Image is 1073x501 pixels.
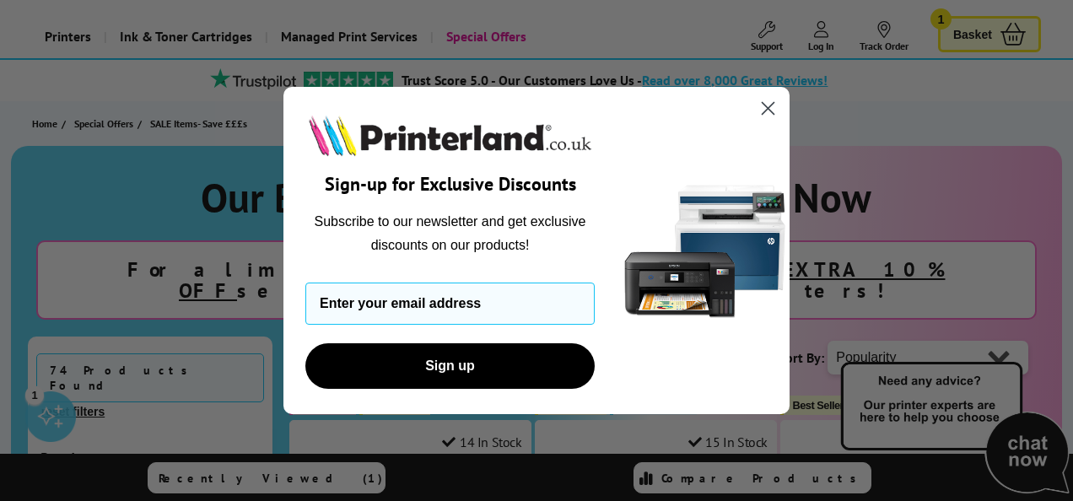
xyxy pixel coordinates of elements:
[305,112,595,159] img: Printerland.co.uk
[325,172,576,196] span: Sign-up for Exclusive Discounts
[621,87,790,415] img: 5290a21f-4df8-4860-95f4-ea1e8d0e8904.png
[753,94,783,123] button: Close dialog
[315,214,586,252] span: Subscribe to our newsletter and get exclusive discounts on our products!
[305,343,595,389] button: Sign up
[305,283,595,325] input: Enter your email address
